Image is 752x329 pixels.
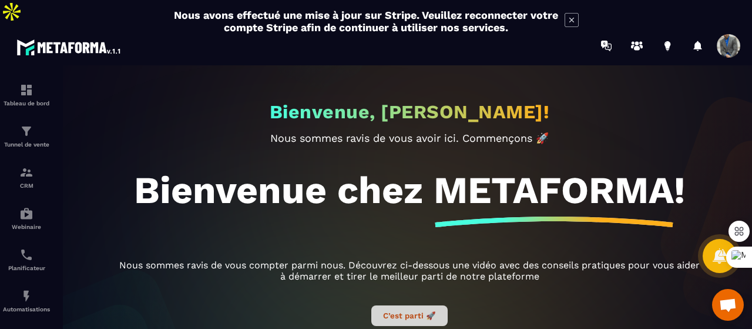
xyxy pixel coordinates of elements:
[3,182,50,189] p: CRM
[19,124,33,138] img: formation
[3,306,50,313] p: Automatisations
[3,141,50,148] p: Tunnel de vente
[371,305,448,326] button: C’est parti 🚀
[270,101,550,123] h2: Bienvenue, [PERSON_NAME]!
[3,280,50,321] a: automationsautomationsAutomatisations
[16,36,122,58] img: logo
[3,115,50,157] a: formationformationTunnel de vente
[116,260,703,282] p: Nous sommes ravis de vous compter parmi nous. Découvrez ci-dessous une vidéo avec des conseils pr...
[19,289,33,303] img: automations
[19,83,33,97] img: formation
[3,239,50,280] a: schedulerschedulerPlanificateur
[3,224,50,230] p: Webinaire
[173,9,559,34] h2: Nous avons effectué une mise à jour sur Stripe. Veuillez reconnecter votre compte Stripe afin de ...
[3,100,50,107] p: Tableau de bord
[3,157,50,198] a: formationformationCRM
[116,132,703,144] p: Nous sommes ravis de vous avoir ici. Commençons 🚀
[3,74,50,115] a: formationformationTableau de bord
[19,165,33,180] img: formation
[3,198,50,239] a: automationsautomationsWebinaire
[712,289,744,321] a: Ouvrir le chat
[371,310,448,321] a: C’est parti 🚀
[3,265,50,271] p: Planificateur
[134,168,685,212] h1: Bienvenue chez METAFORMA!
[19,207,33,221] img: automations
[19,248,33,262] img: scheduler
